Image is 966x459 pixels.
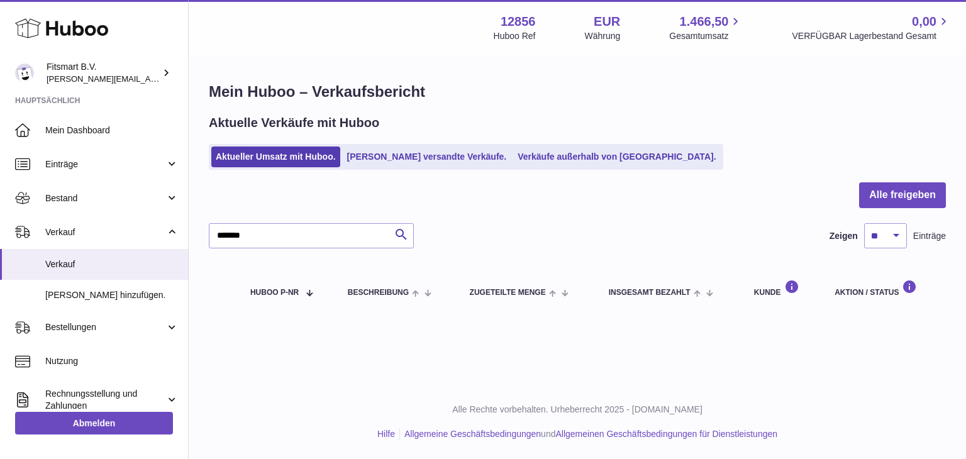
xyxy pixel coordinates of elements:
a: Allgemeinen Geschäftsbedingungen für Dienstleistungen [555,429,777,439]
div: Fitsmart B.V. [47,61,160,85]
span: Einträge [913,230,946,242]
a: Abmelden [15,412,173,434]
span: Verkauf [45,258,179,270]
a: Verkäufe außerhalb von [GEOGRAPHIC_DATA]. [513,147,720,167]
li: und [400,428,777,440]
span: [PERSON_NAME] hinzufügen. [45,289,179,301]
div: Aktion / Status [835,280,933,297]
a: [PERSON_NAME] versandte Verkäufe. [343,147,511,167]
span: Huboo P-Nr [250,289,299,297]
strong: 12856 [501,13,536,30]
div: Kunde [754,280,809,297]
span: Nutzung [45,355,179,367]
span: Insgesamt bezahlt [609,289,691,297]
span: Einträge [45,158,165,170]
div: Währung [585,30,621,42]
span: Rechnungsstellung und Zahlungen [45,388,165,412]
label: Zeigen [830,230,858,242]
strong: EUR [594,13,620,30]
h2: Aktuelle Verkäufe mit Huboo [209,114,379,131]
button: Alle freigeben [859,182,946,208]
span: Verkauf [45,226,165,238]
span: VERFÜGBAR Lagerbestand Gesamt [792,30,951,42]
span: ZUGETEILTE Menge [470,289,546,297]
h1: Mein Huboo – Verkaufsbericht [209,82,946,102]
span: Gesamtumsatz [669,30,743,42]
span: Mein Dashboard [45,124,179,136]
a: Allgemeine Geschäftsbedingungen [404,429,541,439]
div: Huboo Ref [494,30,536,42]
a: 1.466,50 Gesamtumsatz [669,13,743,42]
img: jonathan@leaderoo.com [15,64,34,82]
span: Beschreibung [348,289,409,297]
p: Alle Rechte vorbehalten. Urheberrecht 2025 - [DOMAIN_NAME] [199,404,956,416]
span: [PERSON_NAME][EMAIL_ADDRESS][DOMAIN_NAME] [47,74,252,84]
span: Bestellungen [45,321,165,333]
a: Hilfe [377,429,395,439]
span: 0,00 [912,13,936,30]
span: Bestand [45,192,165,204]
span: 1.466,50 [680,13,729,30]
a: 0,00 VERFÜGBAR Lagerbestand Gesamt [792,13,951,42]
a: Aktueller Umsatz mit Huboo. [211,147,340,167]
